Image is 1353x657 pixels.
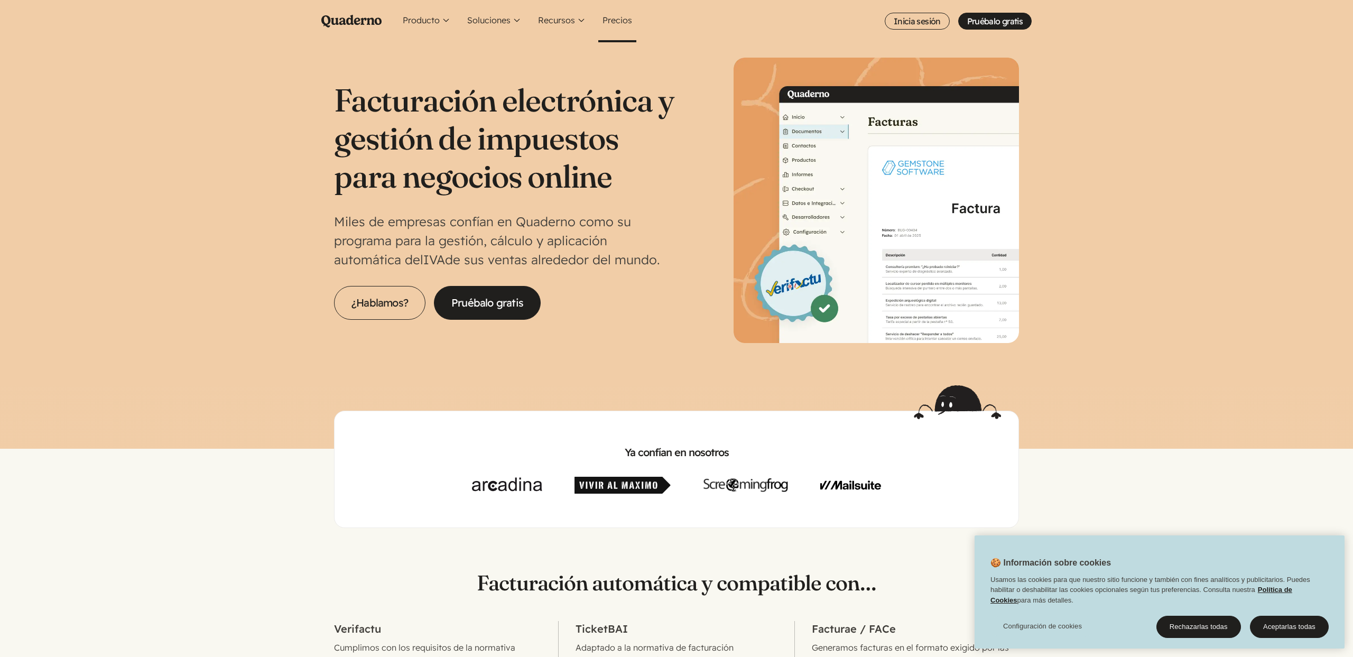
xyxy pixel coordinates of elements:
[334,81,676,195] h1: Facturación electrónica y gestión de impuestos para negocios online
[1156,616,1241,638] button: Rechazarlas todas
[975,535,1345,649] div: 🍪 Información sobre cookies
[820,477,881,494] img: Mailsuite
[990,586,1292,604] a: Política de Cookies
[975,575,1345,611] div: Usamos las cookies para que nuestro sitio funcione y también con fines analíticos y publicitarios...
[472,477,542,494] img: Arcadina.com
[351,445,1002,460] h2: Ya confían en nosotros
[703,477,788,494] img: Screaming Frog
[990,616,1095,637] button: Configuración de cookies
[1250,616,1329,638] button: Aceptarlas todas
[574,477,671,494] img: Vivir al Máximo
[975,535,1345,649] div: Cookie banner
[334,286,425,320] a: ¿Hablamos?
[958,13,1032,30] a: Pruébalo gratis
[334,212,676,269] p: Miles de empresas confían en Quaderno como su programa para la gestión, cálculo y aplicación auto...
[812,621,1019,637] h2: Facturae / FACe
[334,621,541,637] h2: Verifactu
[576,621,777,637] h2: TicketBAI
[734,58,1019,343] img: Interfaz de Quaderno mostrando la página Factura con el distintivo Verifactu
[334,570,1019,596] p: Facturación automática y compatible con…
[885,13,950,30] a: Inicia sesión
[423,252,445,267] abbr: Impuesto sobre el Valor Añadido
[434,286,541,320] a: Pruébalo gratis
[975,557,1111,575] h2: 🍪 Información sobre cookies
